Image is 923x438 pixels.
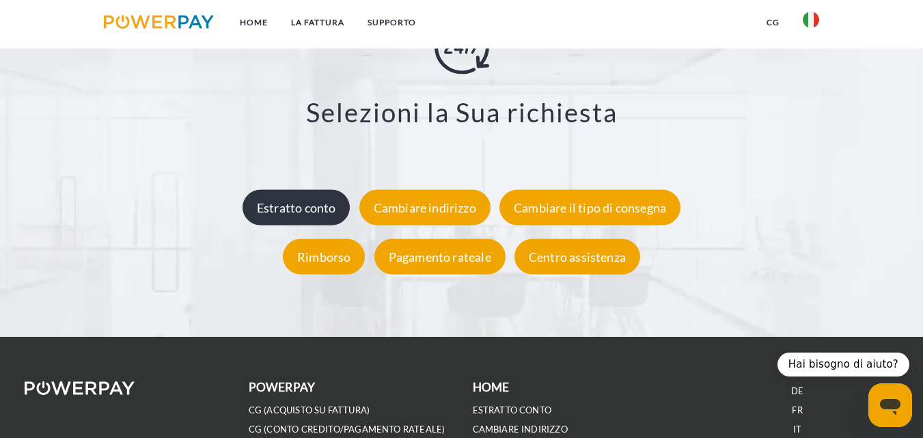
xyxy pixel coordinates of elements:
a: Rimborso [279,249,368,264]
iframe: Pulsante per aprire la finestra di messaggistica, conversazione in corso [868,383,912,427]
a: CG [755,10,791,35]
img: logo-powerpay.svg [104,15,214,29]
div: Hai bisogno di aiuto? [777,353,909,377]
b: Home [473,380,510,394]
div: Estratto conto [243,190,350,225]
a: Pagamento rateale [371,249,509,264]
a: Centro assistenza [511,249,644,264]
a: Cambiare indirizzo [356,200,494,215]
div: Pagamento rateale [374,239,506,275]
b: POWERPAY [249,380,315,394]
h3: Selezioni la Sua richiesta [64,96,860,129]
a: FR [792,405,802,416]
a: CAMBIARE INDIRIZZO [473,424,568,435]
a: LA FATTURA [279,10,356,35]
a: DE [791,385,803,397]
a: Supporto [356,10,428,35]
a: Home [228,10,279,35]
a: Estratto conto [239,200,354,215]
img: it [803,12,819,28]
a: ESTRATTO CONTO [473,405,552,416]
div: Cambiare il tipo di consegna [499,190,680,225]
div: Rimborso [283,239,365,275]
a: Cambiare il tipo di consegna [496,200,684,215]
a: CG (Acquisto su fattura) [249,405,370,416]
img: logo-powerpay-white.svg [25,381,135,395]
a: IT [793,424,801,435]
div: Centro assistenza [514,239,640,275]
a: CG (Conto Credito/Pagamento rateale) [249,424,445,435]
div: Cambiare indirizzo [359,190,491,225]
